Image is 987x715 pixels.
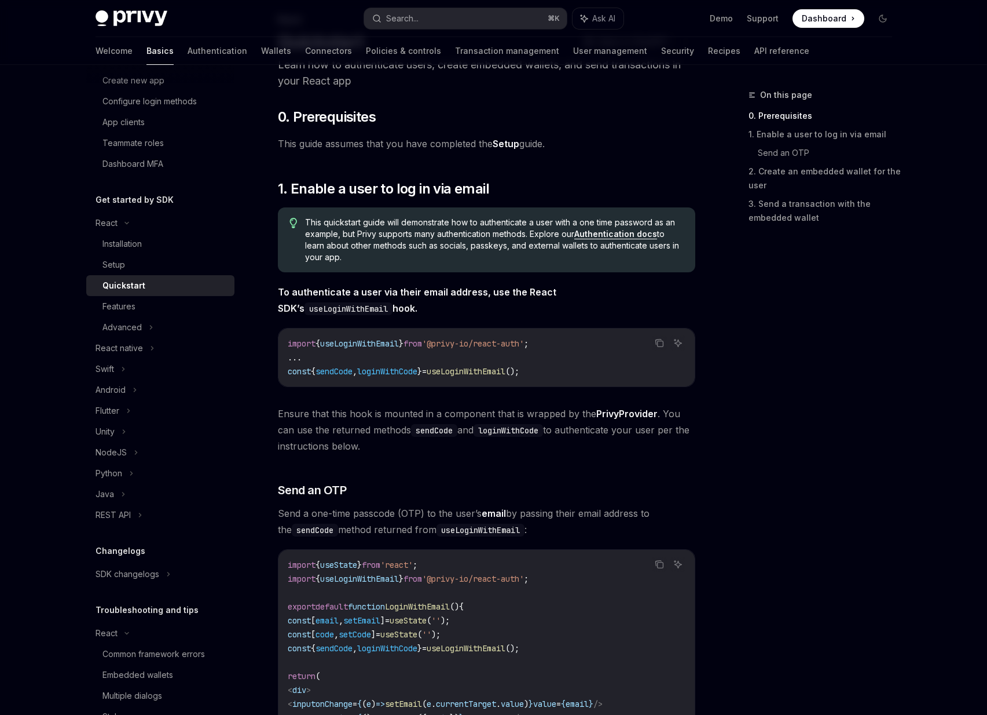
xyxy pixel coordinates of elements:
[417,629,422,640] span: (
[86,685,234,706] a: Multiple dialogs
[411,424,457,437] code: sendCode
[386,12,419,25] div: Search...
[670,557,685,572] button: Ask AI
[86,644,234,665] a: Common framework errors
[459,601,464,612] span: {
[278,286,556,314] strong: To authenticate a user via their email address, use the React SDK’s hook.
[311,629,315,640] span: [
[422,643,427,654] span: =
[566,699,589,709] span: email
[315,601,348,612] span: default
[288,338,315,349] span: import
[353,366,357,377] span: ,
[556,699,561,709] span: =
[385,699,422,709] span: setEmail
[96,626,118,640] div: React
[315,699,353,709] span: onChange
[288,643,311,654] span: const
[96,446,127,459] div: NodeJS
[748,162,901,195] a: 2. Create an embedded wallet for the user
[371,629,376,640] span: ]
[533,699,556,709] span: value
[353,643,357,654] span: ,
[748,125,901,144] a: 1. Enable a user to log in via email
[96,487,114,501] div: Java
[596,408,658,420] a: PrivyProvider
[357,643,417,654] span: loginWithCode
[86,133,234,154] a: Teammate roles
[524,338,529,349] span: ;
[493,138,519,150] a: Setup
[589,699,593,709] span: }
[380,615,385,626] span: ]
[874,9,892,28] button: Toggle dark mode
[390,615,427,626] span: useState
[362,560,380,570] span: from
[288,671,315,681] span: return
[86,665,234,685] a: Embedded wallets
[278,180,489,198] span: 1. Enable a user to log in via email
[278,57,695,89] p: Learn how to authenticate users, create embedded wallets, and send transactions in your React app
[524,699,529,709] span: )
[802,13,846,24] span: Dashboard
[362,699,366,709] span: (
[427,643,505,654] span: useLoginWithEmail
[380,629,417,640] span: useState
[292,685,306,695] span: div
[96,603,199,617] h5: Troubleshooting and tips
[524,574,529,584] span: ;
[96,425,115,439] div: Unity
[304,302,392,315] code: useLoginWithEmail
[593,699,603,709] span: />
[652,557,667,572] button: Copy the contents from the code block
[505,366,519,377] span: ();
[339,629,371,640] span: setCode
[146,37,174,65] a: Basics
[431,629,441,640] span: );
[399,338,403,349] span: }
[288,574,315,584] span: import
[292,699,315,709] span: input
[96,567,159,581] div: SDK changelogs
[748,195,901,227] a: 3. Send a transaction with the embedded wallet
[366,699,371,709] span: e
[96,37,133,65] a: Welcome
[102,115,145,129] div: App clients
[96,193,174,207] h5: Get started by SDK
[339,615,343,626] span: ,
[278,406,695,454] span: Ensure that this hook is mounted in a component that is wrapped by the . You can use the returned...
[482,508,506,519] strong: email
[102,136,164,150] div: Teammate roles
[661,37,694,65] a: Security
[305,37,352,65] a: Connectors
[436,699,496,709] span: currentTarget
[278,108,376,126] span: 0. Prerequisites
[288,629,311,640] span: const
[96,404,119,418] div: Flutter
[399,574,403,584] span: }
[102,668,173,682] div: Embedded wallets
[320,560,357,570] span: useState
[573,37,647,65] a: User management
[413,560,417,570] span: ;
[86,154,234,174] a: Dashboard MFA
[353,699,357,709] span: =
[450,601,459,612] span: ()
[592,13,615,24] span: Ask AI
[96,362,114,376] div: Swift
[403,574,422,584] span: from
[278,505,695,538] span: Send a one-time passcode (OTP) to the user’s by passing their email address to the method returne...
[288,685,292,695] span: <
[292,524,338,537] code: sendCode
[96,508,131,522] div: REST API
[366,37,441,65] a: Policies & controls
[417,366,422,377] span: }
[436,524,524,537] code: useLoginWithEmail
[427,366,505,377] span: useLoginWithEmail
[306,685,311,695] span: >
[670,335,685,351] button: Ask AI
[315,643,353,654] span: sendCode
[357,699,362,709] span: {
[529,699,533,709] span: }
[455,37,559,65] a: Transaction management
